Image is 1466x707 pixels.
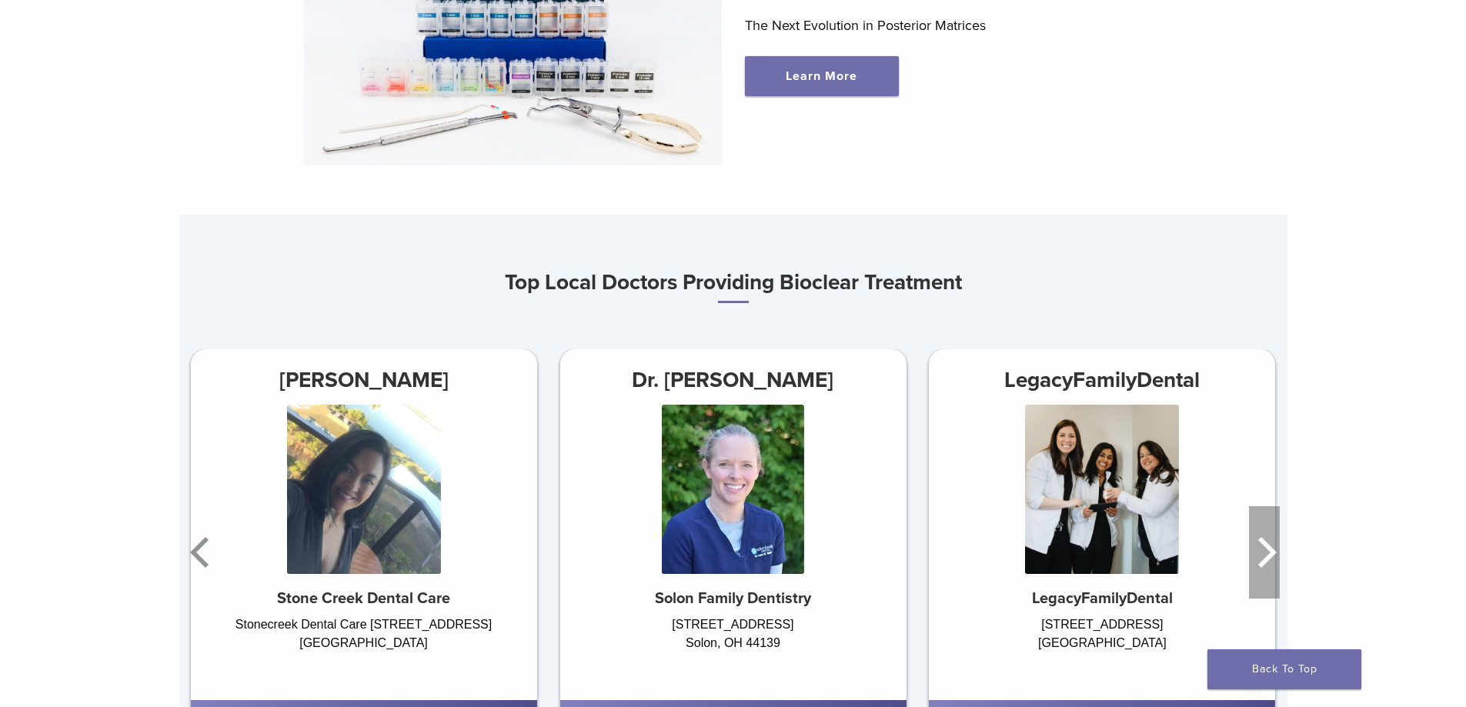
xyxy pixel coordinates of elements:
img: Dr. Laura Walsh [662,405,804,574]
div: [STREET_ADDRESS] Solon, OH 44139 [559,615,906,685]
div: Stonecreek Dental Care [STREET_ADDRESS] [GEOGRAPHIC_DATA] [191,615,537,685]
div: [STREET_ADDRESS] [GEOGRAPHIC_DATA] [929,615,1275,685]
h3: Dr. [PERSON_NAME] [559,362,906,399]
h3: [PERSON_NAME] [191,362,537,399]
img: Dr. Anna McGuire [287,405,441,574]
button: Previous [187,506,218,599]
strong: Solon Family Dentistry [655,589,811,608]
h3: LegacyFamilyDental [929,362,1275,399]
img: LegacyFamilyDental [1025,405,1179,574]
strong: Stone Creek Dental Care [277,589,450,608]
a: Back To Top [1207,649,1361,689]
a: Learn More [745,56,899,96]
button: Next [1249,506,1280,599]
p: The Next Evolution in Posterior Matrices [745,14,1163,37]
h3: Top Local Doctors Providing Bioclear Treatment [179,264,1287,303]
strong: LegacyFamilyDental [1032,589,1173,608]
